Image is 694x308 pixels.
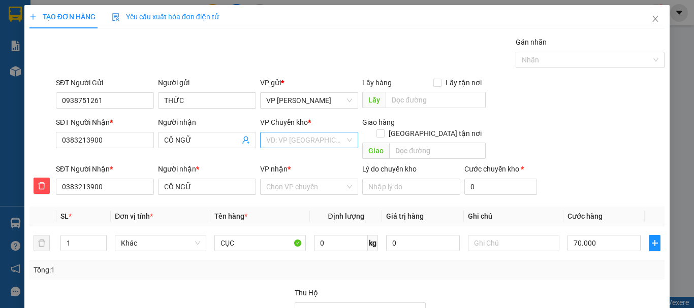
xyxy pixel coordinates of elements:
[328,212,364,220] span: Định lượng
[260,77,358,88] div: VP gửi
[112,13,120,21] img: icon
[112,13,219,21] span: Yêu cầu xuất hóa đơn điện tử
[158,117,256,128] div: Người nhận
[34,235,50,251] button: delete
[115,212,153,220] span: Đơn vị tính
[468,235,559,251] input: Ghi Chú
[214,212,247,220] span: Tên hàng
[651,15,659,23] span: close
[386,92,486,108] input: Dọc đường
[56,117,154,128] div: SĐT Người Nhận
[464,163,537,175] div: Cước chuyển kho
[56,77,154,88] div: SĐT Người Gửi
[158,179,256,195] input: Tên người nhận
[362,179,460,195] input: Lý do chuyển kho
[121,235,200,251] span: Khác
[29,13,96,21] span: TẠO ĐƠN HÀNG
[34,182,49,190] span: delete
[158,163,256,175] div: Người nhận
[60,212,69,220] span: SL
[368,235,378,251] span: kg
[34,264,269,276] div: Tổng: 1
[362,79,392,87] span: Lấy hàng
[266,93,352,108] span: VP Thành Thái
[441,77,486,88] span: Lấy tận nơi
[464,207,563,226] th: Ghi chú
[56,163,154,175] div: SĐT Người Nhận
[567,212,603,220] span: Cước hàng
[649,235,660,251] button: plus
[29,13,37,20] span: plus
[362,165,417,173] label: Lý do chuyển kho
[389,143,486,159] input: Dọc đường
[362,92,386,108] span: Lấy
[56,179,154,195] input: SĐT người nhận
[295,289,318,297] span: Thu Hộ
[516,38,547,46] label: Gán nhãn
[649,239,660,247] span: plus
[386,212,424,220] span: Giá trị hàng
[362,118,395,126] span: Giao hàng
[214,235,306,251] input: VD: Bàn, Ghế
[385,128,486,139] span: [GEOGRAPHIC_DATA] tận nơi
[641,5,670,33] button: Close
[158,77,256,88] div: Người gửi
[34,178,50,194] button: delete
[260,165,288,173] span: VP nhận
[386,235,459,251] input: 0
[362,143,389,159] span: Giao
[242,136,250,144] span: user-add
[260,118,308,126] span: VP Chuyển kho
